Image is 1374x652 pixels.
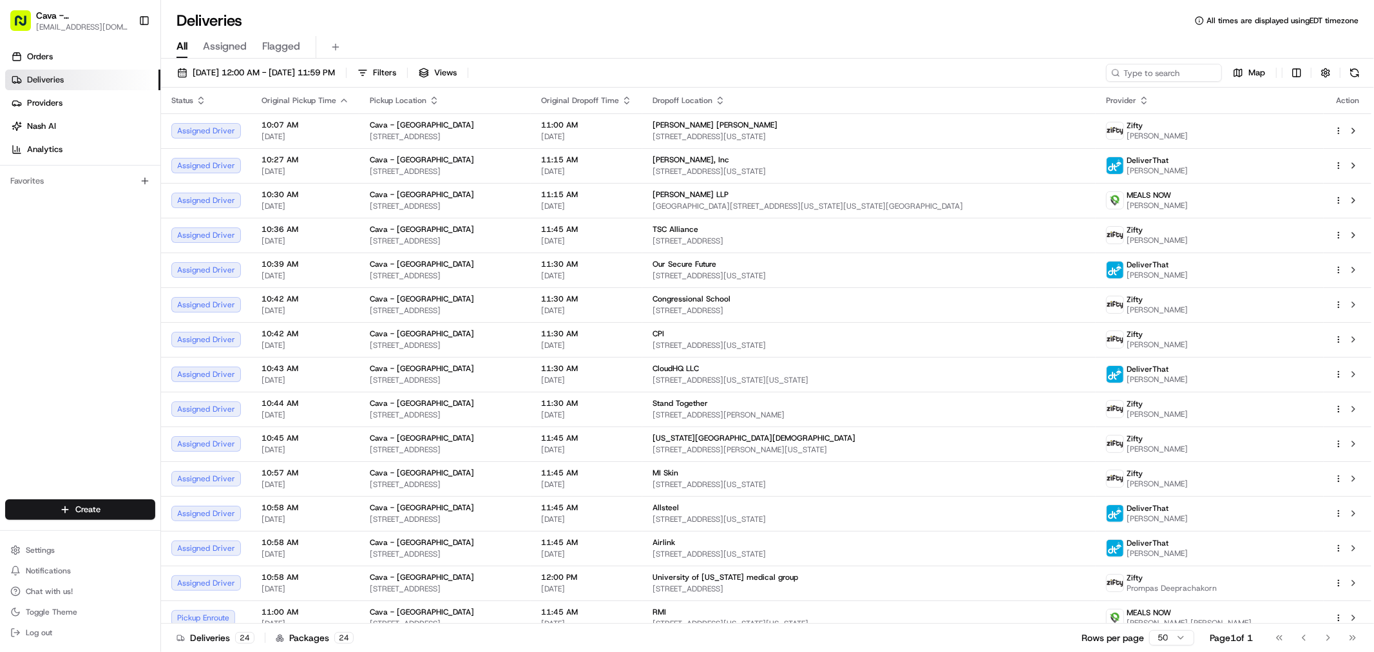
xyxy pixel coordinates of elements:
[8,283,104,306] a: 📗Knowledge Base
[177,10,242,31] h1: Deliveries
[262,340,349,350] span: [DATE]
[370,131,520,142] span: [STREET_ADDRESS]
[147,235,173,245] span: [DATE]
[1127,618,1252,628] span: [PERSON_NAME] [PERSON_NAME]
[5,582,155,600] button: Chat with us!
[541,572,632,582] span: 12:00 PM
[27,123,50,146] img: 4920774857489_3d7f54699973ba98c624_72.jpg
[5,46,160,67] a: Orders
[262,410,349,420] span: [DATE]
[1127,374,1188,385] span: [PERSON_NAME]
[26,607,77,617] span: Toggle Theme
[653,294,730,304] span: Congressional School
[370,468,474,478] span: Cava - [GEOGRAPHIC_DATA]
[1127,399,1143,409] span: Zifty
[262,294,349,304] span: 10:42 AM
[36,9,128,22] span: Cava - [GEOGRAPHIC_DATA]
[1107,540,1123,557] img: profile_deliverthat_partner.png
[370,549,520,559] span: [STREET_ADDRESS]
[1107,227,1123,244] img: zifty-logo-trans-sq.png
[653,479,1085,490] span: [STREET_ADDRESS][US_STATE]
[262,224,349,235] span: 10:36 AM
[1107,470,1123,487] img: zifty-logo-trans-sq.png
[653,120,778,130] span: [PERSON_NAME] [PERSON_NAME]
[1127,364,1169,374] span: DeliverThat
[262,236,349,246] span: [DATE]
[541,468,632,478] span: 11:45 AM
[1207,15,1359,26] span: All times are displayed using EDT timezone
[1107,609,1123,626] img: melas_now_logo.png
[370,95,426,106] span: Pickup Location
[26,235,36,245] img: 1736555255976-a54dd68f-1ca7-489b-9aae-adbdc363a1c4
[541,294,632,304] span: 11:30 AM
[13,52,234,72] p: Welcome 👋
[104,283,212,306] a: 💻API Documentation
[541,224,632,235] span: 11:45 AM
[370,236,520,246] span: [STREET_ADDRESS]
[128,320,156,329] span: Pylon
[370,433,474,443] span: Cava - [GEOGRAPHIC_DATA]
[1127,513,1188,524] span: [PERSON_NAME]
[1107,157,1123,174] img: profile_deliverthat_partner.png
[262,271,349,281] span: [DATE]
[26,288,99,301] span: Knowledge Base
[262,155,349,165] span: 10:27 AM
[262,363,349,374] span: 10:43 AM
[1127,503,1169,513] span: DeliverThat
[1127,190,1171,200] span: MEALS NOW
[653,503,679,513] span: Allsteel
[262,259,349,269] span: 10:39 AM
[171,95,193,106] span: Status
[370,329,474,339] span: Cava - [GEOGRAPHIC_DATA]
[370,271,520,281] span: [STREET_ADDRESS]
[653,514,1085,524] span: [STREET_ADDRESS][US_STATE]
[653,398,708,408] span: Stand Together
[13,168,86,178] div: Past conversations
[653,537,675,548] span: Airlink
[1107,436,1123,452] img: zifty-logo-trans-sq.png
[26,586,73,597] span: Chat with us!
[13,123,36,146] img: 1736555255976-a54dd68f-1ca7-489b-9aae-adbdc363a1c4
[27,51,53,62] span: Orders
[13,13,39,39] img: Nash
[370,479,520,490] span: [STREET_ADDRESS]
[262,549,349,559] span: [DATE]
[1082,631,1144,644] p: Rows per page
[1127,120,1143,131] span: Zifty
[1127,270,1188,280] span: [PERSON_NAME]
[370,503,474,513] span: Cava - [GEOGRAPHIC_DATA]
[1106,64,1222,82] input: Type to search
[653,618,1085,629] span: [STREET_ADDRESS][US_STATE][US_STATE]
[171,64,341,82] button: [DATE] 12:00 AM - [DATE] 11:59 PM
[1334,95,1361,106] div: Action
[262,131,349,142] span: [DATE]
[370,514,520,524] span: [STREET_ADDRESS]
[13,222,33,247] img: Wisdom Oko
[5,562,155,580] button: Notifications
[262,120,349,130] span: 10:07 AM
[653,259,716,269] span: Our Secure Future
[1107,366,1123,383] img: profile_deliverthat_partner.png
[27,74,64,86] span: Deliveries
[1127,305,1188,315] span: [PERSON_NAME]
[1127,225,1143,235] span: Zifty
[5,5,133,36] button: Cava - [GEOGRAPHIC_DATA][EMAIL_ADDRESS][DOMAIN_NAME]
[370,410,520,420] span: [STREET_ADDRESS]
[370,584,520,594] span: [STREET_ADDRESS]
[1127,235,1188,245] span: [PERSON_NAME]
[1107,331,1123,348] img: zifty-logo-trans-sq.png
[1127,166,1188,176] span: [PERSON_NAME]
[541,95,619,106] span: Original Dropoff Time
[370,340,520,350] span: [STREET_ADDRESS]
[1127,444,1188,454] span: [PERSON_NAME]
[541,375,632,385] span: [DATE]
[541,410,632,420] span: [DATE]
[1107,505,1123,522] img: profile_deliverthat_partner.png
[262,584,349,594] span: [DATE]
[653,305,1085,316] span: [STREET_ADDRESS]
[370,120,474,130] span: Cava - [GEOGRAPHIC_DATA]
[1127,573,1143,583] span: Zifty
[653,375,1085,385] span: [STREET_ADDRESS][US_STATE][US_STATE]
[541,503,632,513] span: 11:45 AM
[1127,434,1143,444] span: Zifty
